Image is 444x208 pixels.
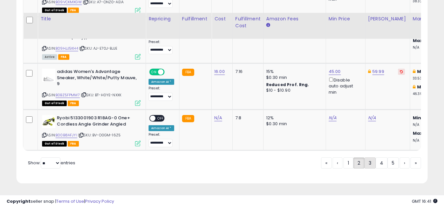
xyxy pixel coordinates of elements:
[413,37,424,44] b: Max:
[182,15,209,22] div: Fulfillment
[266,69,321,75] div: 15%
[7,198,31,204] strong: Copyright
[329,115,337,121] a: N/A
[42,69,141,105] div: ASIN:
[214,15,230,22] div: Cost
[325,160,327,166] span: «
[85,198,114,204] a: Privacy Policy
[149,40,174,55] div: Preset:
[149,79,174,85] div: Amazon AI *
[150,69,158,75] span: ON
[57,69,137,89] b: adidas Women's Advantage Sneaker, White/White/Putty Mauve, 9
[149,132,174,147] div: Preset:
[42,69,55,82] img: 212Wz1NbnWL._SL40_.jpg
[42,54,57,60] span: All listings currently available for purchase on Amazon
[372,68,384,75] a: 59.99
[58,54,69,60] span: FBA
[42,115,141,146] div: ASIN:
[412,198,437,204] span: 2025-08-16 16:41 GMT
[376,157,387,169] a: 4
[329,76,360,95] div: Disable auto adjust min
[42,22,141,59] div: ASIN:
[387,157,399,169] a: 5
[68,101,79,106] span: FBA
[79,46,117,51] span: | SKU: AJ-E70J-BJJE
[329,15,362,22] div: Min Price
[149,86,174,101] div: Preset:
[149,15,176,22] div: Repricing
[266,121,321,127] div: $0.30 min
[214,68,225,75] a: 16.00
[417,84,429,90] b: Max:
[235,69,258,75] div: 7.16
[368,15,407,22] div: [PERSON_NAME]
[266,22,270,28] small: Amazon Fees.
[329,68,341,75] a: 45.00
[368,115,376,121] a: N/A
[266,15,323,22] div: Amazon Fees
[337,160,338,166] span: ‹
[266,115,321,121] div: 12%
[56,132,77,138] a: B00B8AFJYI
[404,160,405,166] span: ›
[266,82,309,87] b: Reduced Prof. Rng.
[266,75,321,81] div: $0.30 min
[214,115,222,121] a: N/A
[68,8,79,13] span: FBA
[164,69,174,75] span: OFF
[56,92,80,98] a: B0BZ5FPMM7
[7,198,114,205] div: seller snap | |
[56,198,84,204] a: Terms of Use
[42,141,67,147] span: All listings that are currently out of stock and unavailable for purchase on Amazon
[40,15,143,22] div: Title
[235,115,258,121] div: 7.8
[155,116,166,121] span: OFF
[68,141,79,147] span: FBA
[42,101,67,106] span: All listings that are currently out of stock and unavailable for purchase on Amazon
[266,88,321,93] div: $10 - $10.90
[417,68,427,75] b: Min:
[42,8,67,13] span: All listings that are currently out of stock and unavailable for purchase on Amazon
[364,157,376,169] a: 3
[78,132,121,138] span: | SKU: BV-O0GM-16Z5
[57,115,137,129] b: Ryobi 5133001903 R18AG-0 One+ Cordless Angle Grinder Angled
[42,115,55,128] img: 41CZAPzAJvL._SL40_.jpg
[415,160,417,166] span: »
[235,15,261,29] div: Fulfillment Cost
[413,115,423,121] b: Min:
[81,92,121,98] span: | SKU: BT-H0YE-NXXK
[149,125,174,131] div: Amazon AI *
[56,46,78,51] a: B09HJJ5KH4
[28,160,75,166] span: Show: entries
[182,115,194,122] small: FBA
[413,130,424,136] b: Max:
[343,157,353,169] a: 1
[182,69,194,76] small: FBA
[353,157,364,169] a: 2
